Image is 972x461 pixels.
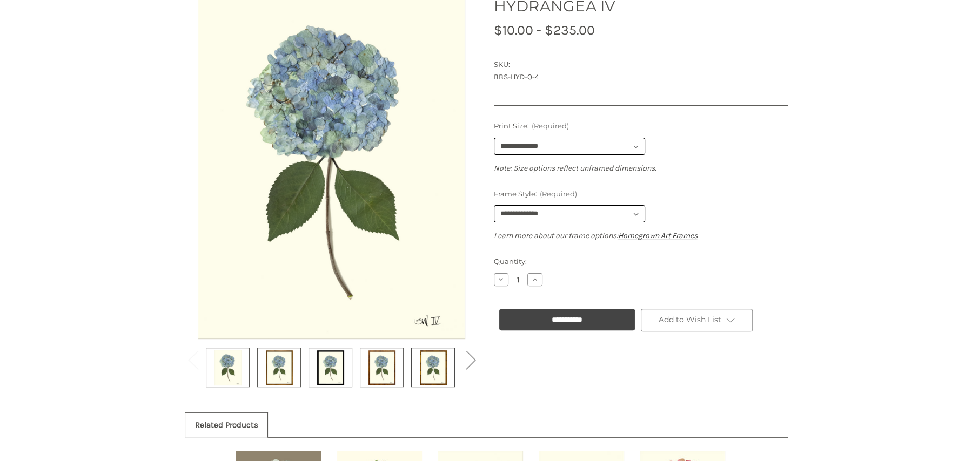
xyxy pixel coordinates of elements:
label: Quantity: [494,256,788,267]
span: Go to slide 2 of 2 [466,376,475,377]
span: $10.00 - $235.00 [494,22,595,38]
dt: SKU: [494,59,785,70]
small: (Required) [531,121,568,130]
a: Add to Wish List [641,309,753,331]
p: Learn more about our frame options: [494,230,788,241]
label: Frame Style: [494,189,788,200]
img: Antique Gold Frame [266,349,293,385]
img: Burlewood Frame [368,349,395,385]
img: Black Frame [317,349,344,385]
span: Add to Wish List [658,315,721,324]
p: Note: Size options reflect unframed dimensions. [494,162,788,174]
span: Go to slide 2 of 2 [188,376,198,377]
small: (Required) [539,189,577,198]
label: Print Size: [494,121,788,132]
button: Go to slide 2 of 2 [460,343,481,376]
img: Gold Bamboo Frame [420,349,447,385]
dd: BBS-HYD-O-4 [494,71,788,83]
button: Go to slide 2 of 2 [182,343,204,376]
a: Homegrown Art Frames [618,231,698,240]
a: Related Products [185,413,268,437]
img: Unframed [214,349,242,385]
